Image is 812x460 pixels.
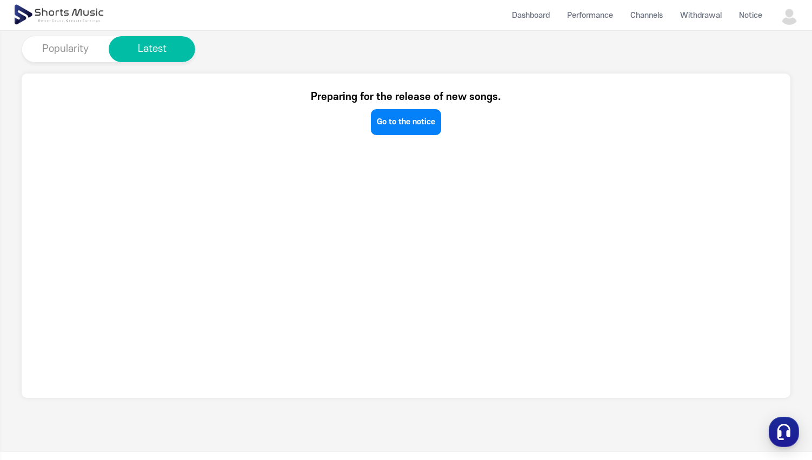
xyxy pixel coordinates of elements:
[28,359,46,368] span: Home
[3,343,71,370] a: Home
[90,359,122,368] span: Messages
[311,90,501,105] p: Preparing for the release of new songs.
[160,359,187,368] span: Settings
[109,36,195,62] button: Latest
[139,343,208,370] a: Settings
[558,1,622,30] a: Performance
[371,109,441,135] a: Go to the notice
[780,5,799,25] img: 사용자 이미지
[671,1,730,30] a: Withdrawal
[22,36,109,62] button: Popularity
[622,1,671,30] a: Channels
[71,343,139,370] a: Messages
[730,1,771,30] a: Notice
[503,1,558,30] a: Dashboard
